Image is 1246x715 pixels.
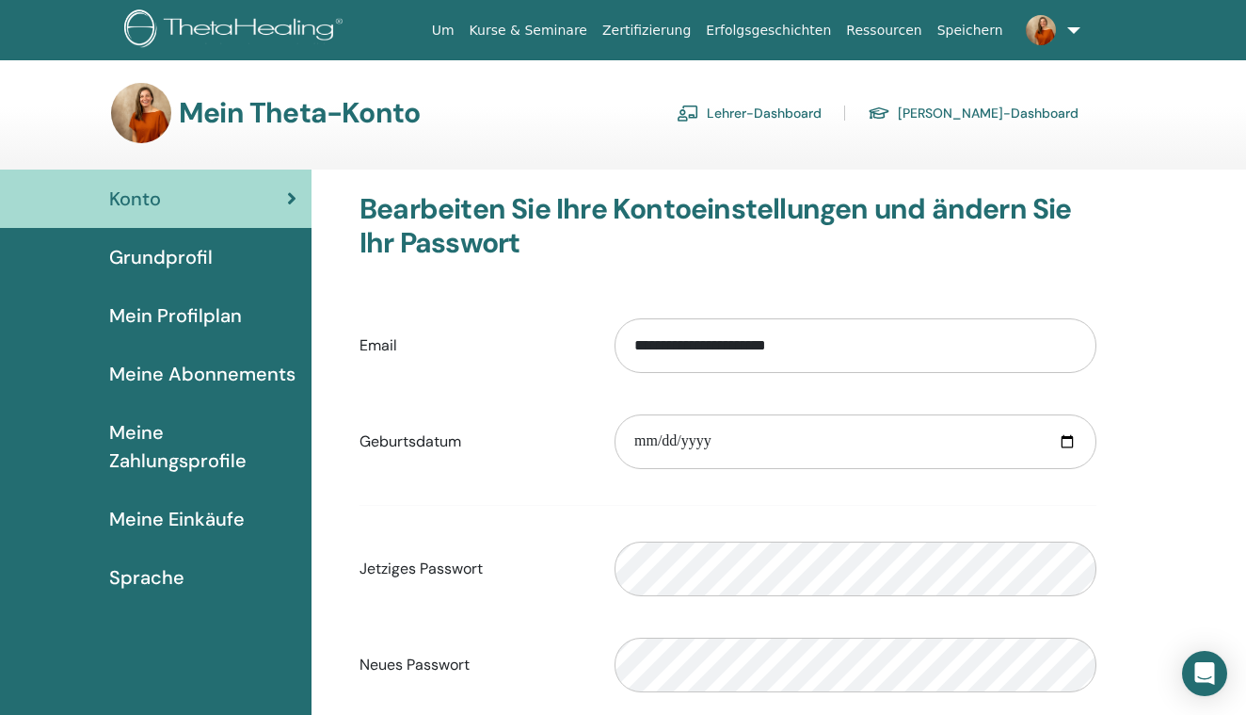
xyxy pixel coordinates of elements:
[109,301,242,330] span: Mein Profilplan
[111,83,171,143] img: default.jpg
[124,9,349,52] img: logo.png
[109,563,184,592] span: Sprache
[698,13,839,48] a: Erfolgsgeschichten
[109,505,245,533] span: Meine Einkäufe
[345,647,600,683] label: Neues Passwort
[359,192,1096,260] h3: Bearbeiten Sie Ihre Kontoeinstellungen und ändern Sie Ihr Passwort
[109,360,296,388] span: Meine Abonnements
[345,328,600,364] label: Email
[839,13,929,48] a: Ressourcen
[868,98,1078,128] a: [PERSON_NAME]-Dashboard
[424,13,462,48] a: Um
[930,13,1011,48] a: Speichern
[109,418,296,475] span: Meine Zahlungsprofile
[179,96,420,130] h3: Mein Theta-Konto
[595,13,698,48] a: Zertifizierung
[345,551,600,587] label: Jetziges Passwort
[1026,15,1056,45] img: default.jpg
[109,185,161,213] span: Konto
[868,106,890,122] img: graduation-cap.svg
[1182,651,1227,696] div: Open Intercom Messenger
[677,98,822,128] a: Lehrer-Dashboard
[462,13,595,48] a: Kurse & Seminare
[677,105,699,122] img: chalkboard-teacher.svg
[345,424,600,460] label: Geburtsdatum
[109,243,213,271] span: Grundprofil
